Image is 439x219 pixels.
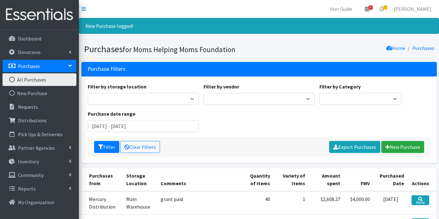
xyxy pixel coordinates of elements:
[18,172,44,178] p: Community
[88,120,199,132] input: January 1, 2011 - December 31, 2011
[18,117,47,124] p: Distributions
[18,131,62,137] p: Pick Ups & Deliveries
[88,110,135,118] label: Purchase date range
[94,141,119,153] button: Filter
[88,66,125,72] h3: Purchase Filters
[122,191,157,215] td: Main Warehouse
[157,191,242,215] td: grant paid
[18,158,39,165] p: Inventory
[386,45,405,51] a: Home
[408,168,436,191] th: Actions
[329,141,380,153] a: Export Purchases
[79,18,439,34] div: New Purchase logged!
[374,191,408,215] td: [DATE]
[309,191,344,215] td: $2,608.27
[18,186,36,192] p: Reports
[242,191,274,215] td: 40
[120,141,160,153] a: Clear Filters
[374,3,389,15] a: 7
[204,83,239,90] label: Filter by vendor
[18,145,55,151] p: Partner Agencies
[3,73,76,86] a: All Purchases
[412,195,429,205] a: View
[3,87,76,100] a: New Purchase
[18,104,38,110] p: Requests
[242,168,274,191] th: Quantity of Items
[81,168,122,191] th: Purchases from
[3,182,76,195] a: Reports
[374,168,408,191] th: Purchased Date
[360,3,374,15] a: 6
[381,141,424,153] a: New Purchase
[18,49,41,55] p: Donations
[3,60,76,72] a: Purchases
[274,191,309,215] td: 1
[157,168,242,191] th: Comments
[309,168,344,191] th: Amount spent
[3,142,76,154] a: Partner Agencies
[389,3,436,15] a: [PERSON_NAME]
[369,5,373,10] span: 6
[383,5,387,10] span: 7
[88,83,146,90] label: Filter by storage location
[3,46,76,58] a: Donations
[18,199,54,205] p: My Organization
[81,191,122,215] td: Mercury Distribution
[3,169,76,181] a: Community
[274,168,309,191] th: Variety of Items
[3,100,76,113] a: Requests
[84,44,257,55] h1: Purchases
[3,114,76,127] a: Distributions
[3,128,76,141] a: Pick Ups & Deliveries
[18,35,41,42] p: Dashboard
[344,191,374,215] td: $4,000.00
[122,168,157,191] th: Storage Location
[18,63,40,69] p: Purchases
[319,83,361,90] label: Filter by Category
[3,32,76,45] a: Dashboard
[324,3,357,15] a: User Guide
[344,168,374,191] th: FMV
[3,155,76,168] a: Inventory
[412,45,434,51] a: Purchases
[3,4,76,25] img: HumanEssentials
[3,196,76,209] a: My Organization
[123,45,235,54] small: for Moms Helping Moms Foundation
